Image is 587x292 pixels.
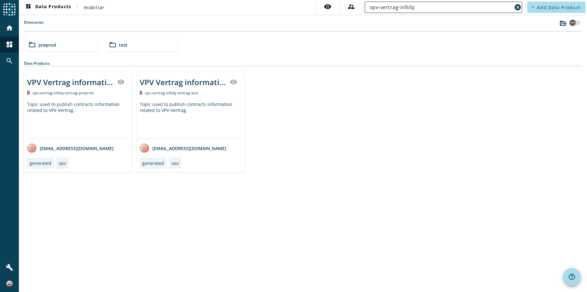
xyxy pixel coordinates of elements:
[527,2,585,13] button: Add Data Product
[6,57,13,65] mat-icon: search
[74,3,81,11] mat-icon: chevron_right
[3,3,16,16] img: spoud-logo.svg
[84,4,104,10] span: mobiliar
[109,41,116,49] mat-icon: folder_open
[172,160,179,166] div: vpv
[117,78,125,86] mat-icon: visibility
[6,264,13,271] mat-icon: build
[513,3,522,12] button: Clear
[6,24,13,32] mat-icon: home
[514,3,522,11] mat-icon: cancel
[537,4,580,10] span: Add Data Product
[347,3,355,10] mat-icon: supervisor_account
[27,91,30,95] img: Kafka Topic: vpv-vertrag-infobj-vertrag-preprod
[27,143,37,153] img: avatar
[140,143,149,153] img: avatar
[142,160,164,166] div: generated
[370,3,512,11] input: Search (% or * for wildcards)
[59,160,66,166] div: vpv
[27,101,128,138] div: Topic used to publish contracts information related to VPV-Vertrag.
[22,2,74,13] button: Data Products
[140,101,241,138] div: Topic used to publish contracts information related to VPV-Vertrag.
[30,160,51,166] div: generated
[25,3,71,11] span: Data Products
[25,3,32,11] mat-icon: dashboard
[6,281,13,287] img: 352d689e8174abc409c125c64724fffe
[140,143,226,153] div: [EMAIL_ADDRESS][DOMAIN_NAME]
[140,77,226,87] div: VPV Vertrag information
[81,2,107,13] button: mobiliar
[145,90,198,96] span: Kafka Topic: vpv-vertrag-infobj-vertrag-test
[119,42,127,48] span: test
[28,41,36,49] mat-icon: folder_open
[24,61,582,66] div: Data Products
[230,78,237,86] mat-icon: visibility
[27,77,113,87] div: VPV Vertrag information
[568,273,576,281] mat-icon: help_outline
[6,41,13,48] mat-icon: dashboard
[140,91,143,95] img: Kafka Topic: vpv-vertrag-infobj-vertrag-test
[324,3,331,10] mat-icon: visibility
[531,5,534,9] mat-icon: add
[27,143,114,153] div: [EMAIL_ADDRESS][DOMAIN_NAME]
[38,42,56,48] span: preprod
[32,90,93,96] span: Kafka Topic: vpv-vertrag-infobj-vertrag-preprod
[24,20,44,31] label: Directories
